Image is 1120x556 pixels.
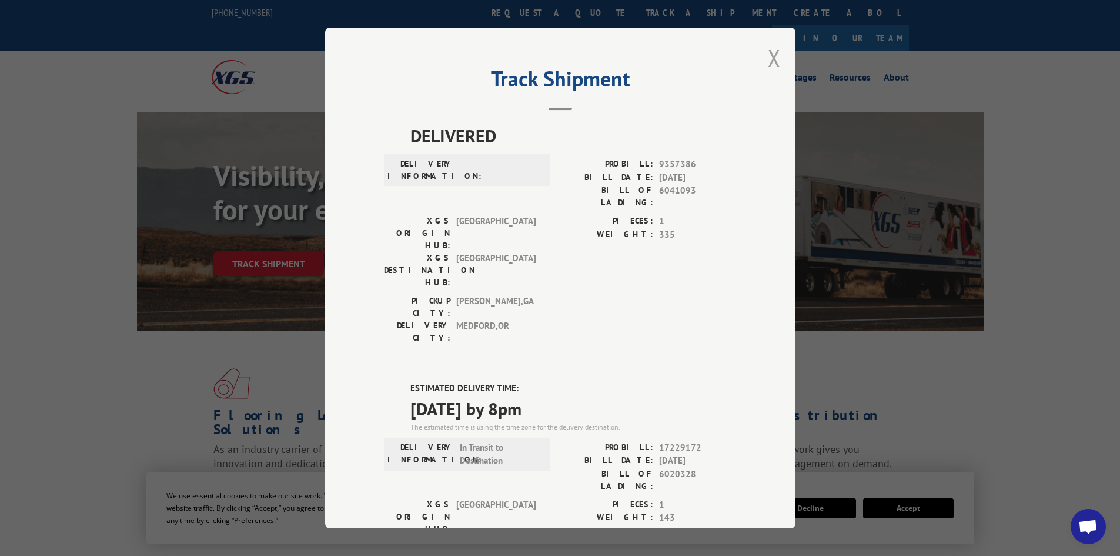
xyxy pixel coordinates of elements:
[659,454,737,468] span: [DATE]
[384,71,737,93] h2: Track Shipment
[456,215,536,252] span: [GEOGRAPHIC_DATA]
[384,319,450,344] label: DELIVERY CITY:
[387,158,454,182] label: DELIVERY INFORMATION:
[560,454,653,468] label: BILL DATE:
[659,498,737,512] span: 1
[560,215,653,228] label: PIECES:
[410,395,737,422] span: [DATE] by 8pm
[659,511,737,525] span: 143
[659,441,737,455] span: 17229172
[456,319,536,344] span: MEDFORD , OR
[659,184,737,209] span: 6041093
[560,171,653,185] label: BILL DATE:
[1071,509,1106,544] div: Open chat
[560,511,653,525] label: WEIGHT:
[659,158,737,171] span: 9357386
[456,498,536,535] span: [GEOGRAPHIC_DATA]
[384,498,450,535] label: XGS ORIGIN HUB:
[768,42,781,74] button: Close modal
[410,382,737,395] label: ESTIMATED DELIVERY TIME:
[456,252,536,289] span: [GEOGRAPHIC_DATA]
[460,441,539,468] span: In Transit to Destination
[387,441,454,468] label: DELIVERY INFORMATION:
[560,498,653,512] label: PIECES:
[384,295,450,319] label: PICKUP CITY:
[410,422,737,432] div: The estimated time is using the time zone for the delivery destination.
[560,468,653,492] label: BILL OF LADING:
[384,252,450,289] label: XGS DESTINATION HUB:
[659,468,737,492] span: 6020328
[659,215,737,228] span: 1
[659,171,737,185] span: [DATE]
[410,122,737,149] span: DELIVERED
[560,441,653,455] label: PROBILL:
[659,228,737,242] span: 335
[456,295,536,319] span: [PERSON_NAME] , GA
[560,184,653,209] label: BILL OF LADING:
[560,158,653,171] label: PROBILL:
[384,215,450,252] label: XGS ORIGIN HUB:
[560,228,653,242] label: WEIGHT:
